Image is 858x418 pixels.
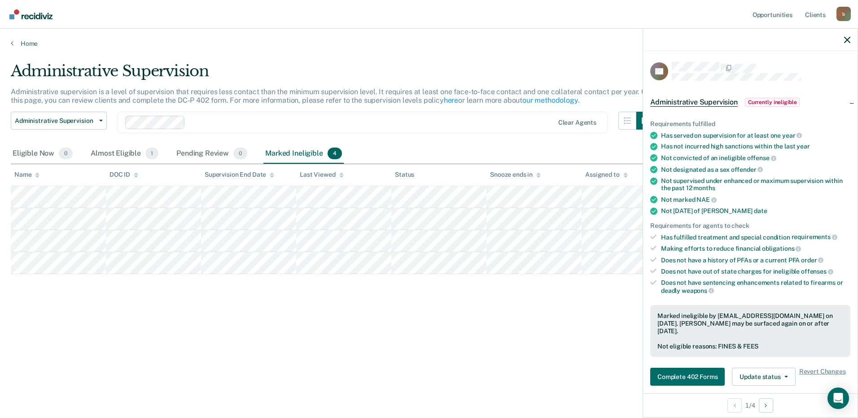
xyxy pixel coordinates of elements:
span: 4 [328,148,342,159]
div: Administrative Supervision [11,62,654,87]
div: Not convicted of an ineligible [661,154,850,162]
div: Requirements for agents to check [650,222,850,230]
a: our methodology [522,96,578,104]
span: Administrative Supervision [15,117,96,125]
div: Last Viewed [300,171,343,179]
button: Profile dropdown button [836,7,851,21]
div: Clear agents [558,119,596,126]
div: Not supervised under enhanced or maximum supervision within the past 12 [661,177,850,192]
div: 1 / 4 [643,393,858,417]
div: Assigned to [585,171,627,179]
span: offense [747,154,776,161]
div: Eligible Now [11,144,74,164]
span: NAE [696,196,716,203]
span: months [693,184,715,192]
div: Marked ineligible by [EMAIL_ADDRESS][DOMAIN_NAME] on [DATE]. [PERSON_NAME] may be surfaced again ... [657,312,843,335]
div: Supervision End Date [205,171,274,179]
div: Does not have out of state charges for ineligible [661,267,850,275]
span: 0 [233,148,247,159]
span: offender [731,166,763,173]
a: here [444,96,458,104]
a: Navigate to form link [650,368,728,386]
div: Not eligible reasons: FINES & FEES [657,343,843,350]
button: Previous Opportunity [727,398,742,413]
div: Marked Ineligible [263,144,344,164]
div: Not designated as a sex [661,165,850,174]
span: 1 [145,148,158,159]
div: Not marked [661,196,850,204]
span: requirements [792,233,837,240]
button: Update status [732,368,795,386]
div: Does not have a history of PFAs or a current PFA order [661,256,850,264]
div: Not [DATE] of [PERSON_NAME] [661,207,850,215]
button: Complete 402 Forms [650,368,725,386]
span: 0 [59,148,73,159]
img: Recidiviz [9,9,53,19]
div: Almost Eligible [89,144,160,164]
div: Name [14,171,39,179]
div: b [836,7,851,21]
div: Status [395,171,414,179]
span: year [797,143,810,150]
div: Does not have sentencing enhancements related to firearms or deadly [661,279,850,294]
div: Snooze ends in [490,171,541,179]
span: obligations [762,245,801,252]
div: Requirements fulfilled [650,120,850,128]
div: Making efforts to reduce financial [661,244,850,253]
a: Home [11,39,847,48]
span: offenses [801,268,833,275]
div: DOC ID [109,171,138,179]
div: Has not incurred high sanctions within the last [661,143,850,150]
span: weapons [682,287,714,294]
span: Revert Changes [799,368,846,386]
span: year [782,132,802,139]
span: Currently ineligible [745,98,800,107]
p: Administrative supervision is a level of supervision that requires less contact than the minimum ... [11,87,651,104]
span: date [754,207,767,214]
div: Has served on supervision for at least one [661,131,850,139]
div: Administrative SupervisionCurrently ineligible [643,88,858,117]
button: Next Opportunity [759,398,773,413]
span: Administrative Supervision [650,98,738,107]
div: Open Intercom Messenger [827,388,849,409]
div: Pending Review [175,144,249,164]
div: Has fulfilled treatment and special condition [661,233,850,241]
